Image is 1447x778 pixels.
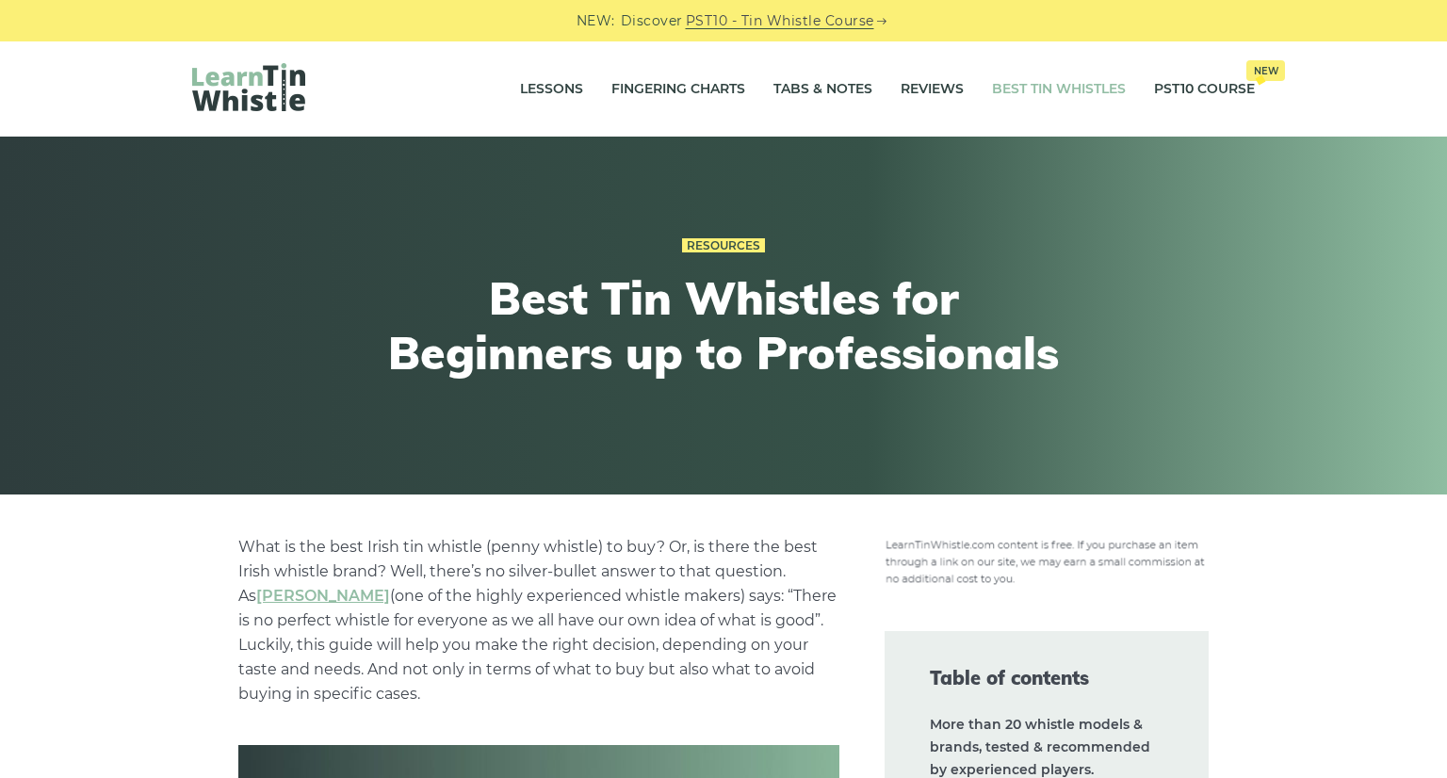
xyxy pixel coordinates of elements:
[773,66,872,113] a: Tabs & Notes
[611,66,745,113] a: Fingering Charts
[992,66,1126,113] a: Best Tin Whistles
[377,271,1070,380] h1: Best Tin Whistles for Beginners up to Professionals
[192,63,305,111] img: LearnTinWhistle.com
[930,665,1163,691] span: Table of contents
[520,66,583,113] a: Lessons
[256,587,390,605] a: undefined (opens in a new tab)
[885,535,1209,586] img: disclosure
[901,66,964,113] a: Reviews
[1246,60,1285,81] span: New
[238,535,839,706] p: What is the best Irish tin whistle (penny whistle) to buy? Or, is there the best Irish whistle br...
[682,238,765,253] a: Resources
[930,716,1150,778] strong: More than 20 whistle models & brands, tested & recommended by experienced players.
[1154,66,1255,113] a: PST10 CourseNew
